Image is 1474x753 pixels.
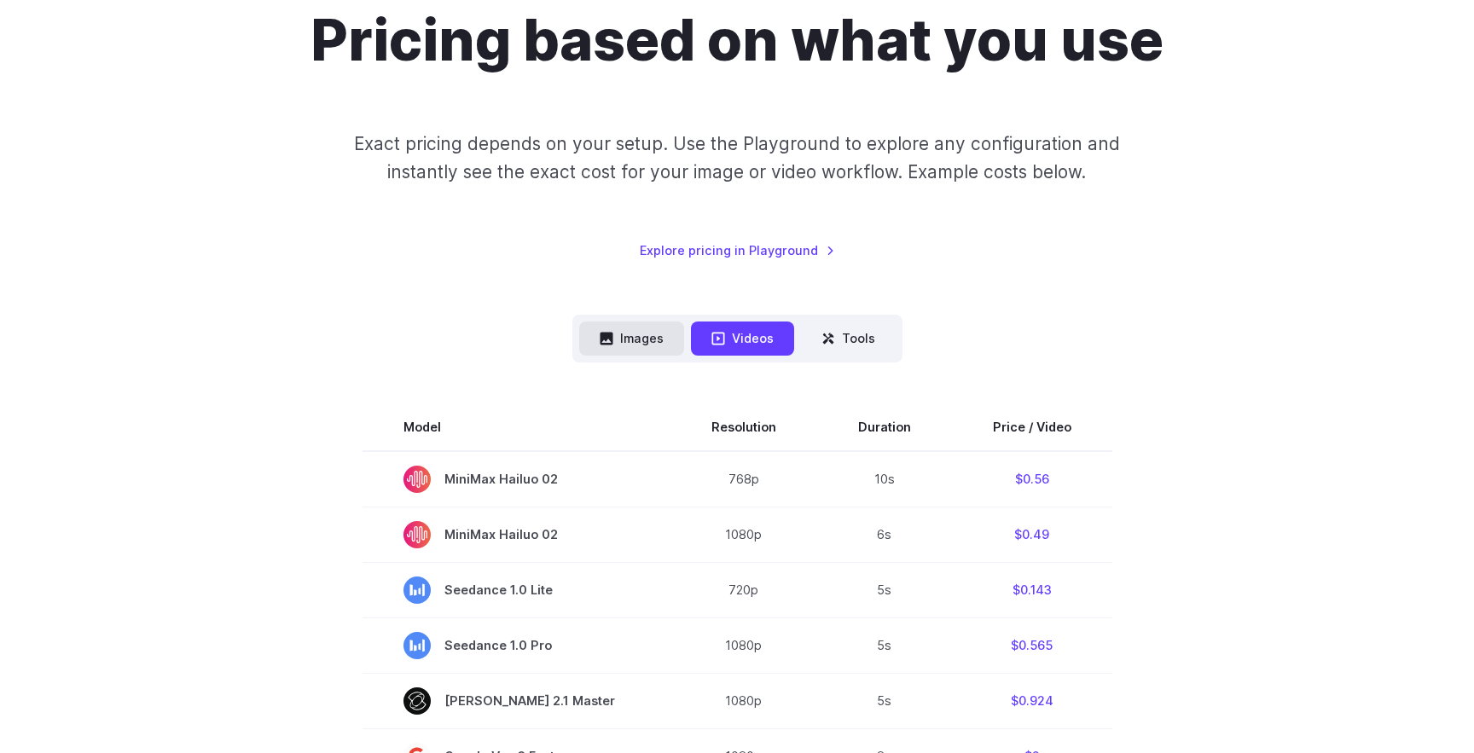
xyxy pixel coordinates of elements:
[670,507,817,562] td: 1080p
[579,321,684,355] button: Images
[403,632,630,659] span: Seedance 1.0 Pro
[403,687,630,715] span: [PERSON_NAME] 2.1 Master
[952,451,1112,507] td: $0.56
[310,7,1164,75] h1: Pricing based on what you use
[322,130,1152,187] p: Exact pricing depends on your setup. Use the Playground to explore any configuration and instantl...
[670,562,817,617] td: 720p
[403,466,630,493] span: MiniMax Hailuo 02
[817,451,952,507] td: 10s
[952,562,1112,617] td: $0.143
[670,451,817,507] td: 768p
[817,507,952,562] td: 6s
[801,321,896,355] button: Tools
[691,321,794,355] button: Videos
[952,507,1112,562] td: $0.49
[670,673,817,728] td: 1080p
[363,403,670,451] th: Model
[952,617,1112,673] td: $0.565
[640,240,835,260] a: Explore pricing in Playground
[403,576,630,604] span: Seedance 1.0 Lite
[817,562,952,617] td: 5s
[817,617,952,673] td: 5s
[670,403,817,451] th: Resolution
[817,673,952,728] td: 5s
[952,403,1112,451] th: Price / Video
[670,617,817,673] td: 1080p
[952,673,1112,728] td: $0.924
[403,521,630,548] span: MiniMax Hailuo 02
[817,403,952,451] th: Duration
